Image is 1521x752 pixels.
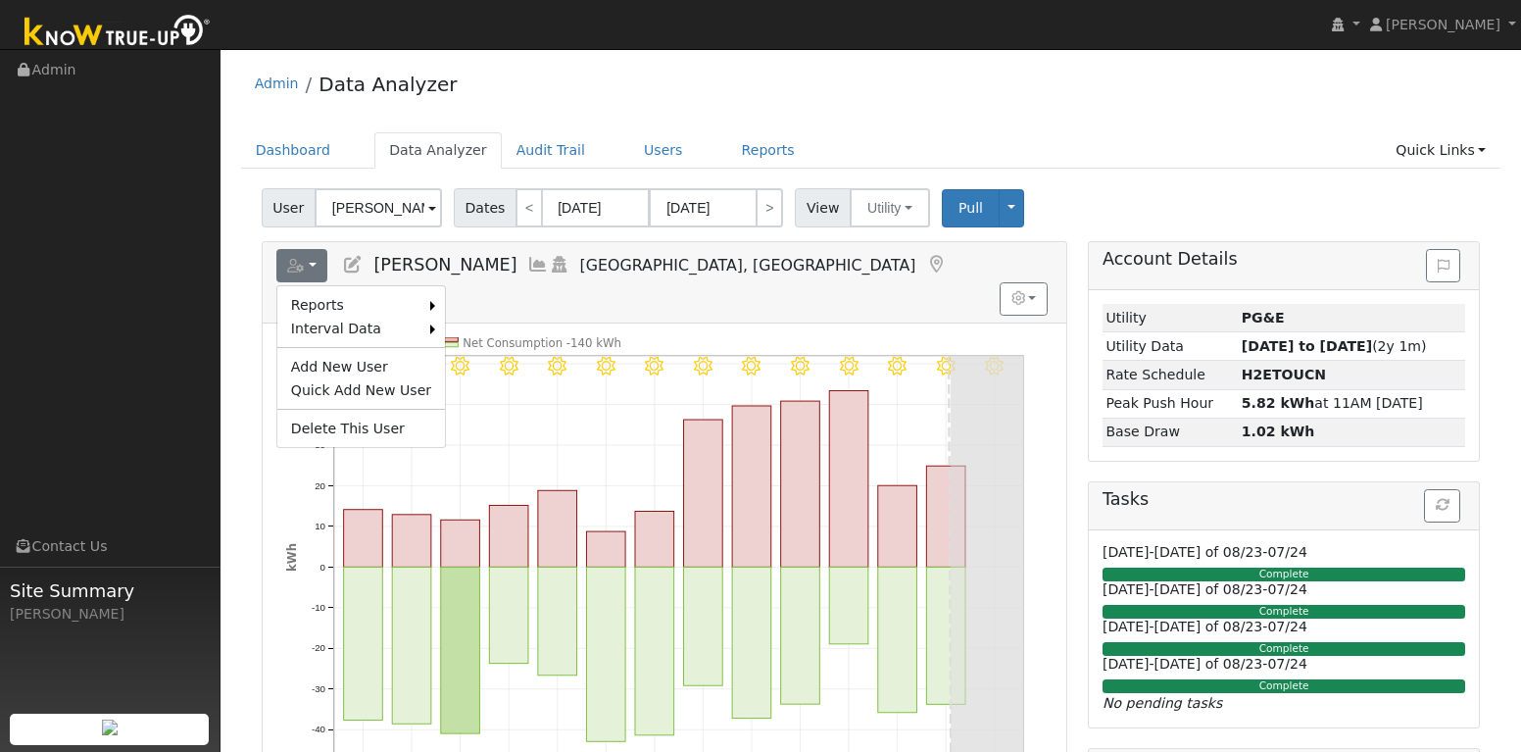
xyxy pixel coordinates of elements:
[312,602,326,613] text: -10
[1242,395,1315,411] strong: 5.82 kWh
[277,293,430,317] a: Reports
[683,420,722,567] rect: onclick=""
[343,567,382,720] rect: onclick=""
[1103,656,1465,673] h6: [DATE]-[DATE] of 08/23-07/24
[262,188,316,227] span: User
[312,683,326,694] text: -30
[1103,568,1465,581] div: Complete
[538,490,577,567] rect: onclick=""
[392,515,431,568] rect: onclick=""
[780,567,819,704] rect: onclick=""
[312,724,326,734] text: -40
[549,255,570,275] a: Login As (last Never)
[451,357,469,376] i: 8/01 - Clear
[1242,424,1315,439] strong: 1.02 kWh
[1103,332,1238,361] td: Utility Data
[791,357,810,376] i: 8/08 - Clear
[829,390,868,567] rect: onclick=""
[1103,304,1238,332] td: Utility
[888,357,907,376] i: 8/10 - Clear
[1242,338,1372,354] strong: [DATE] to [DATE]
[1103,389,1238,418] td: Peak Push Hour
[1103,642,1465,656] div: Complete
[1381,132,1500,169] a: Quick Links
[454,188,516,227] span: Dates
[1103,695,1222,711] i: No pending tasks
[10,577,210,604] span: Site Summary
[319,73,457,96] a: Data Analyzer
[515,188,543,227] a: <
[795,188,851,227] span: View
[319,561,325,572] text: 0
[463,336,621,350] text: Net Consumption -140 kWh
[315,188,442,227] input: Select a User
[694,357,712,376] i: 8/06 - Clear
[440,520,479,567] rect: onclick=""
[284,543,298,572] text: kWh
[629,132,698,169] a: Users
[877,567,916,712] rect: onclick=""
[958,200,983,216] span: Pull
[1242,367,1326,382] strong: L
[440,567,479,733] rect: onclick=""
[727,132,810,169] a: Reports
[756,188,783,227] a: >
[1426,249,1460,282] button: Issue History
[489,567,528,663] rect: onclick=""
[315,439,325,450] text: 30
[241,132,346,169] a: Dashboard
[1238,389,1465,418] td: at 11AM [DATE]
[926,466,965,567] rect: onclick=""
[1103,489,1465,510] h5: Tasks
[277,355,445,378] a: Add New User
[527,255,549,275] a: Multi-Series Graph
[839,357,858,376] i: 8/09 - Clear
[1103,544,1465,561] h6: [DATE]-[DATE] of 08/23-07/24
[538,567,577,675] rect: onclick=""
[1386,17,1500,32] span: [PERSON_NAME]
[877,485,916,567] rect: onclick=""
[1242,310,1285,326] strong: ID: 17171467, authorized: 08/13/25
[277,317,430,340] a: Interval Data
[255,75,299,91] a: Admin
[742,357,760,376] i: 8/07 - Clear
[580,256,916,275] span: [GEOGRAPHIC_DATA], [GEOGRAPHIC_DATA]
[635,511,674,567] rect: onclick=""
[373,255,516,275] span: [PERSON_NAME]
[942,189,1000,227] button: Pull
[1103,418,1238,446] td: Base Draw
[586,567,625,741] rect: onclick=""
[277,417,445,440] a: Delete This User
[312,642,326,653] text: -20
[596,357,614,376] i: 8/04 - Clear
[1103,249,1465,270] h5: Account Details
[499,357,517,376] i: 8/02 - Clear
[286,283,428,302] span: [PHONE_NUMBER]
[10,604,210,625] div: [PERSON_NAME]
[732,567,771,718] rect: onclick=""
[1103,619,1465,635] h6: [DATE]-[DATE] of 08/23-07/24
[1103,679,1465,693] div: Complete
[277,378,445,402] a: Quick Add New User
[343,510,382,568] rect: onclick=""
[315,521,325,531] text: 10
[315,479,325,490] text: 20
[502,132,600,169] a: Audit Trail
[1242,338,1427,354] span: (2y 1m)
[15,11,221,55] img: Know True-Up
[489,505,528,567] rect: onclick=""
[1103,581,1465,598] h6: [DATE]-[DATE] of 08/23-07/24
[1103,605,1465,619] div: Complete
[1103,361,1238,389] td: Rate Schedule
[548,357,566,376] i: 8/03 - Clear
[342,255,364,275] a: Edit User (35379)
[645,357,663,376] i: 8/05 - Clear
[586,531,625,567] rect: onclick=""
[1424,489,1460,523] button: Refresh
[683,567,722,685] rect: onclick=""
[780,401,819,567] rect: onclick=""
[850,188,930,227] button: Utility
[926,567,965,704] rect: onclick=""
[936,357,955,376] i: 8/11 - Clear
[374,132,502,169] a: Data Analyzer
